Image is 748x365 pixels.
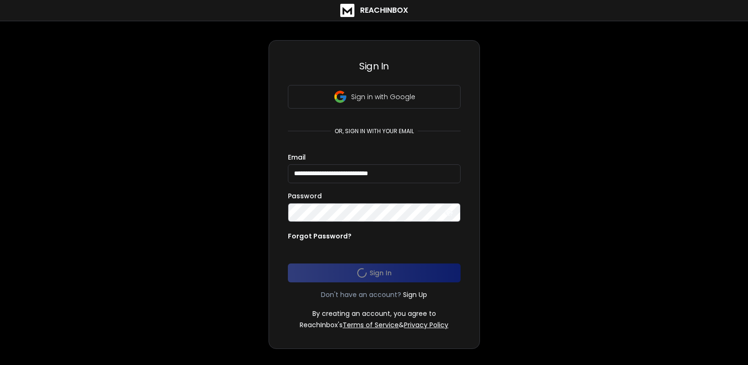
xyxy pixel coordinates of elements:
p: or, sign in with your email [331,127,418,135]
label: Email [288,154,306,161]
label: Password [288,193,322,199]
p: Don't have an account? [321,290,401,299]
a: Terms of Service [343,320,399,330]
h1: ReachInbox [360,5,408,16]
a: Privacy Policy [404,320,448,330]
h3: Sign In [288,59,461,73]
p: Forgot Password? [288,231,352,241]
a: Sign Up [403,290,427,299]
p: ReachInbox's & [300,320,448,330]
p: By creating an account, you agree to [312,309,436,318]
img: logo [340,4,354,17]
button: Sign in with Google [288,85,461,109]
p: Sign in with Google [351,92,415,102]
a: ReachInbox [340,4,408,17]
